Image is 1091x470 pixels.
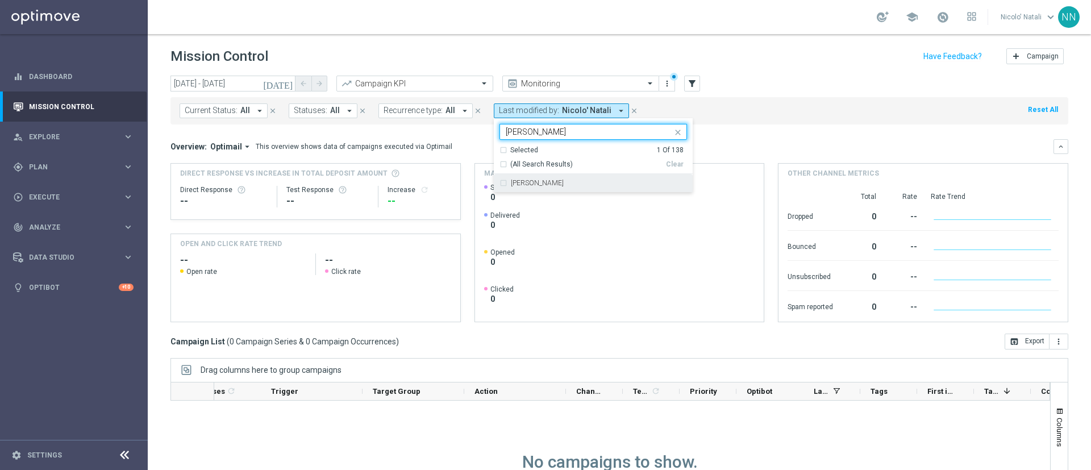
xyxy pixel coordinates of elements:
h4: Other channel metrics [788,168,879,178]
button: more_vert [1050,334,1068,350]
input: Select date range [170,76,295,91]
button: gps_fixed Plan keyboard_arrow_right [13,163,134,172]
div: Spam reported [788,297,833,315]
div: 0 [847,297,876,315]
div: 0 [847,236,876,255]
div: Analyze [13,222,123,232]
button: filter_alt [684,76,700,91]
span: Drag columns here to group campaigns [201,365,342,375]
button: play_circle_outline Execute keyboard_arrow_right [13,193,134,202]
span: Explore [29,134,123,140]
span: ( [227,336,230,347]
button: close [629,105,639,117]
i: keyboard_arrow_right [123,161,134,172]
i: arrow_drop_down [344,106,355,116]
h2: -- [325,253,451,267]
h4: OPEN AND CLICK RATE TREND [180,239,282,249]
span: (All Search Results) [510,160,573,169]
button: Last modified by: Nicolo' Natali arrow_drop_down [494,103,629,118]
span: Click rate [331,267,361,276]
span: Data Studio [29,254,123,261]
span: Targeted Customers [984,387,999,396]
span: Recurrence type: [384,106,443,115]
i: arrow_drop_down [255,106,265,116]
span: Control Customers [1041,387,1068,396]
i: open_in_browser [1010,337,1019,346]
i: arrow_forward [315,80,323,88]
i: arrow_back [299,80,307,88]
a: Optibot [29,272,119,302]
i: arrow_drop_down [242,142,252,152]
button: close [672,126,681,135]
span: 0 [490,220,520,230]
span: Templates [633,387,649,396]
button: arrow_forward [311,76,327,91]
i: track_changes [13,222,23,232]
span: Tags [871,387,888,396]
button: equalizer Dashboard [13,72,134,81]
div: Rate [890,192,917,201]
i: close [269,107,277,115]
div: -- [388,194,451,208]
a: Mission Control [29,91,134,122]
button: Statuses: All arrow_drop_down [289,103,357,118]
i: close [630,107,638,115]
i: keyboard_arrow_right [123,192,134,202]
div: -- [286,194,369,208]
button: lightbulb Optibot +10 [13,283,134,292]
div: -- [180,194,268,208]
span: Current Status: [185,106,238,115]
button: more_vert [661,77,673,90]
div: Total [847,192,876,201]
div: Execute [13,192,123,202]
div: Row Groups [201,365,342,375]
button: Current Status: All arrow_drop_down [180,103,268,118]
span: ) [396,336,399,347]
button: open_in_browser Export [1005,334,1050,350]
button: Recurrence type: All arrow_drop_down [378,103,473,118]
i: refresh [651,386,660,396]
div: Dropped [788,206,833,224]
span: Optibot [747,387,772,396]
span: Open rate [186,267,217,276]
div: Lorenzo Carlevale [499,174,687,192]
button: [DATE] [261,76,295,93]
i: refresh [420,185,429,194]
div: Optibot [13,272,134,302]
h2: -- [180,253,306,267]
span: Columns [1055,418,1064,447]
div: This overview shows data of campaigns executed via Optimail [256,142,452,152]
i: trending_up [341,78,352,89]
span: Statuses: [294,106,327,115]
i: arrow_drop_down [460,106,470,116]
div: -- [890,236,917,255]
button: person_search Explore keyboard_arrow_right [13,132,134,142]
button: track_changes Analyze keyboard_arrow_right [13,223,134,232]
span: Last Modified By [814,387,828,396]
ng-select: Monitoring [502,76,659,91]
h3: Campaign List [170,336,399,347]
button: close [473,105,483,117]
i: close [359,107,367,115]
span: Plan [29,164,123,170]
span: Optimail [210,142,242,152]
div: Mission Control [13,102,134,111]
div: 0 [847,206,876,224]
button: Data Studio keyboard_arrow_right [13,253,134,262]
span: 0 [490,294,514,304]
div: Direct Response [180,185,268,194]
i: equalizer [13,72,23,82]
div: Mission Control [13,91,134,122]
div: Explore [13,132,123,142]
span: keyboard_arrow_down [1044,11,1057,23]
div: Test Response [286,185,369,194]
a: Settings [27,452,62,459]
i: keyboard_arrow_right [123,131,134,142]
div: 0 [847,267,876,285]
input: Have Feedback? [923,52,982,60]
span: Delivered [490,211,520,220]
h4: Main channel metrics [484,168,571,178]
multiple-options-button: Export to CSV [1005,336,1068,346]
